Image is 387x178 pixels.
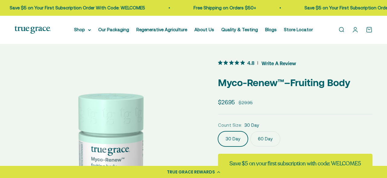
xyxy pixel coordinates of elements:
[239,99,253,106] compare-at-price: $29.95
[98,27,129,32] a: Our Packaging
[218,59,296,68] button: 4.8 out 5 stars rating in total 11 reviews. Jump to reviews.
[136,27,187,32] a: Regenerative Agriculture
[262,59,296,68] span: Write A Review
[194,27,214,32] a: About Us
[74,26,91,33] summary: Shop
[167,169,215,175] div: TRUE GRACE REWARDS
[244,122,259,129] span: 30 Day
[247,59,255,66] span: 4.8
[284,27,313,32] a: Store Locator
[242,4,378,12] p: Save $5 on Your First Subscription Order With Code: WELCOME5
[131,5,194,10] a: Free Shipping on Orders $50+
[218,75,372,90] p: Myco-Renew™–Fruiting Body
[229,160,361,167] strong: Save $5 on your first subscription with code: WELCOME5
[218,122,242,129] legend: Count Size:
[221,27,258,32] a: Quality & Testing
[218,98,235,107] sale-price: $26.95
[265,27,277,32] a: Blogs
